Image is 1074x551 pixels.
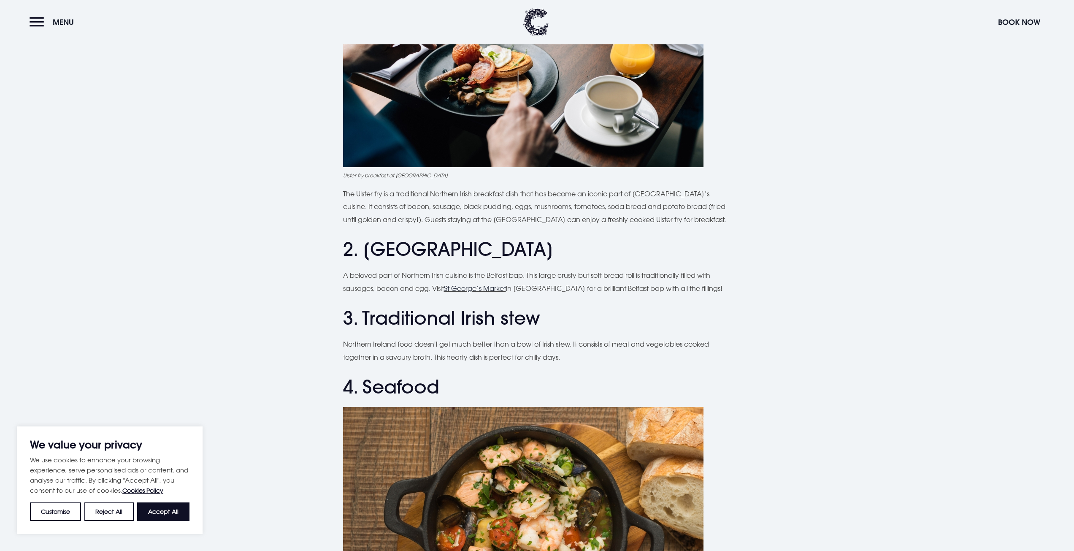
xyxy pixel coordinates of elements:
div: We value your privacy [17,426,203,534]
a: St George’s Market [444,284,506,293]
p: A beloved part of Northern Irish cuisine is the Belfast bap. This large crusty but soft bread rol... [343,269,731,295]
p: We use cookies to enhance your browsing experience, serve personalised ads or content, and analys... [30,455,189,496]
img: Clandeboye Lodge [523,8,549,36]
button: Reject All [84,502,133,521]
p: We value your privacy [30,440,189,450]
figcaption: Ulster fry breakfast at [GEOGRAPHIC_DATA] [343,171,731,179]
h2: 2. [GEOGRAPHIC_DATA] [343,238,731,261]
button: Accept All [137,502,189,521]
a: Cookies Policy [122,487,163,494]
p: Northern Ireland food doesn't get much better than a bowl of Irish stew. It consists of meat and ... [343,338,731,364]
button: Customise [30,502,81,521]
h2: 3. Traditional Irish stew [343,307,731,329]
span: Menu [53,17,74,27]
button: Menu [30,13,78,31]
button: Book Now [994,13,1044,31]
p: The Ulster fry is a traditional Northern Irish breakfast dish that has become an iconic part of [... [343,187,731,226]
h2: 4. Seafood [343,376,731,398]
